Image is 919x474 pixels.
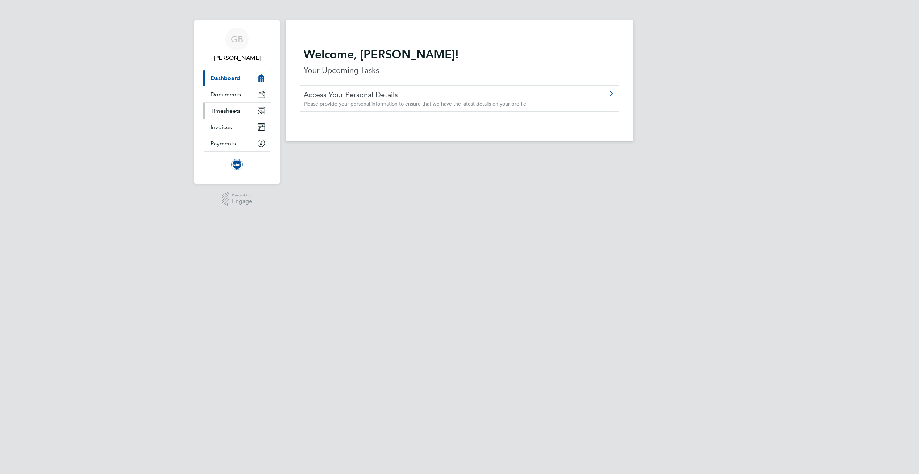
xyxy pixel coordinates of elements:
[304,90,574,99] a: Access Your Personal Details
[304,65,615,76] p: Your Upcoming Tasks
[232,198,252,205] span: Engage
[231,159,243,170] img: brightonandhovealbion-logo-retina.png
[203,135,271,151] a: Payments
[194,20,280,184] nav: Main navigation
[222,192,253,206] a: Powered byEngage
[211,124,232,131] span: Invoices
[211,91,241,98] span: Documents
[211,140,236,147] span: Payments
[203,103,271,119] a: Timesheets
[231,34,243,44] span: GB
[211,107,241,114] span: Timesheets
[203,54,271,62] span: Gemma Banks
[304,47,615,62] h2: Welcome, [PERSON_NAME]!
[304,100,528,107] span: Please provide your personal information to ensure that we have the latest details on your profile.
[203,28,271,62] a: GB[PERSON_NAME]
[203,86,271,102] a: Documents
[232,192,252,198] span: Powered by
[203,159,271,170] a: Go to home page
[203,119,271,135] a: Invoices
[211,75,240,82] span: Dashboard
[203,70,271,86] a: Dashboard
